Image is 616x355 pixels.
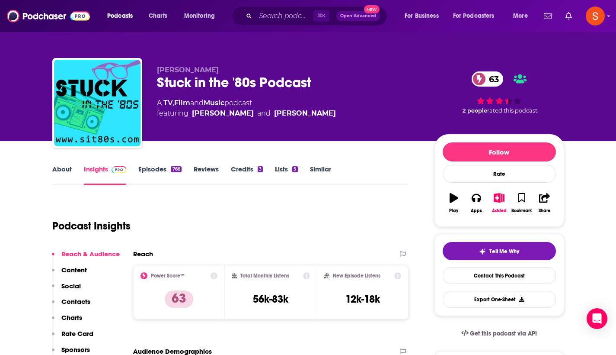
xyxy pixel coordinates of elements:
p: Reach & Audience [61,250,120,258]
h2: New Episode Listens [333,273,380,279]
span: [PERSON_NAME] [157,66,219,74]
a: Film [174,99,190,107]
img: tell me why sparkle [479,248,486,255]
span: Tell Me Why [489,248,519,255]
button: Contacts [52,297,90,313]
a: Similar [310,165,331,185]
span: 2 people [463,107,487,114]
p: Rate Card [61,329,93,338]
a: Credits3 [231,165,263,185]
button: Open AdvancedNew [336,11,380,21]
p: 63 [165,290,193,308]
div: Search podcasts, credits, & more... [240,6,396,26]
a: 63 [472,71,503,87]
span: Podcasts [107,10,133,22]
button: open menu [507,9,539,23]
button: Show profile menu [586,6,605,26]
a: Reviews [194,165,219,185]
button: Reach & Audience [52,250,120,266]
a: TV [163,99,173,107]
a: Contact This Podcast [443,267,556,284]
span: New [364,5,380,13]
span: 63 [480,71,503,87]
div: Apps [471,208,482,213]
a: Episodes766 [138,165,181,185]
div: Share [539,208,550,213]
button: Follow [443,142,556,161]
button: open menu [101,9,144,23]
span: For Business [405,10,439,22]
div: Open Intercom Messenger [587,308,607,329]
button: Export One-Sheet [443,291,556,308]
a: Charts [143,9,172,23]
div: A podcast [157,98,336,119]
p: Charts [61,313,82,322]
button: open menu [178,9,226,23]
button: open menu [447,9,507,23]
a: Show notifications dropdown [540,9,555,23]
button: tell me why sparkleTell Me Why [443,242,556,260]
h1: Podcast Insights [52,219,131,232]
button: Share [533,187,555,219]
p: Sponsors [61,345,90,354]
button: Bookmark [511,187,533,219]
span: ⌘ K [313,10,329,22]
div: 3 [258,166,263,172]
p: Social [61,282,81,290]
span: and [190,99,204,107]
a: InsightsPodchaser Pro [84,165,127,185]
a: Music [204,99,224,107]
span: featuring [157,108,336,119]
button: open menu [399,9,450,23]
span: and [257,108,271,119]
div: 5 [292,166,297,172]
div: Bookmark [511,208,532,213]
h3: 12k-18k [345,293,380,306]
a: Steve Spears [274,108,336,119]
a: Lists5 [275,165,297,185]
span: , [173,99,174,107]
span: Get this podcast via API [470,330,537,337]
a: Get this podcast via API [454,323,544,344]
div: Play [449,208,458,213]
h2: Total Monthly Listens [240,273,289,279]
span: Monitoring [184,10,215,22]
button: Apps [465,187,488,219]
img: Podchaser Pro [112,166,127,173]
a: Brad Williams [192,108,254,119]
p: Contacts [61,297,90,306]
div: Rate [443,165,556,183]
div: 63 2 peoplerated this podcast [434,66,564,119]
span: More [513,10,528,22]
input: Search podcasts, credits, & more... [255,9,313,23]
div: Added [492,208,507,213]
button: Added [488,187,510,219]
a: Show notifications dropdown [562,9,575,23]
span: Open Advanced [340,14,376,18]
img: User Profile [586,6,605,26]
button: Play [443,187,465,219]
img: Stuck in the '80s Podcast [54,60,140,146]
h3: 56k-83k [253,293,288,306]
span: Logged in as sadie76317 [586,6,605,26]
p: Content [61,266,87,274]
h2: Reach [133,250,153,258]
button: Rate Card [52,329,93,345]
span: For Podcasters [453,10,495,22]
button: Social [52,282,81,298]
h2: Power Score™ [151,273,185,279]
span: Charts [149,10,167,22]
button: Content [52,266,87,282]
div: 766 [171,166,181,172]
img: Podchaser - Follow, Share and Rate Podcasts [7,8,90,24]
a: About [52,165,72,185]
span: rated this podcast [487,107,537,114]
button: Charts [52,313,82,329]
